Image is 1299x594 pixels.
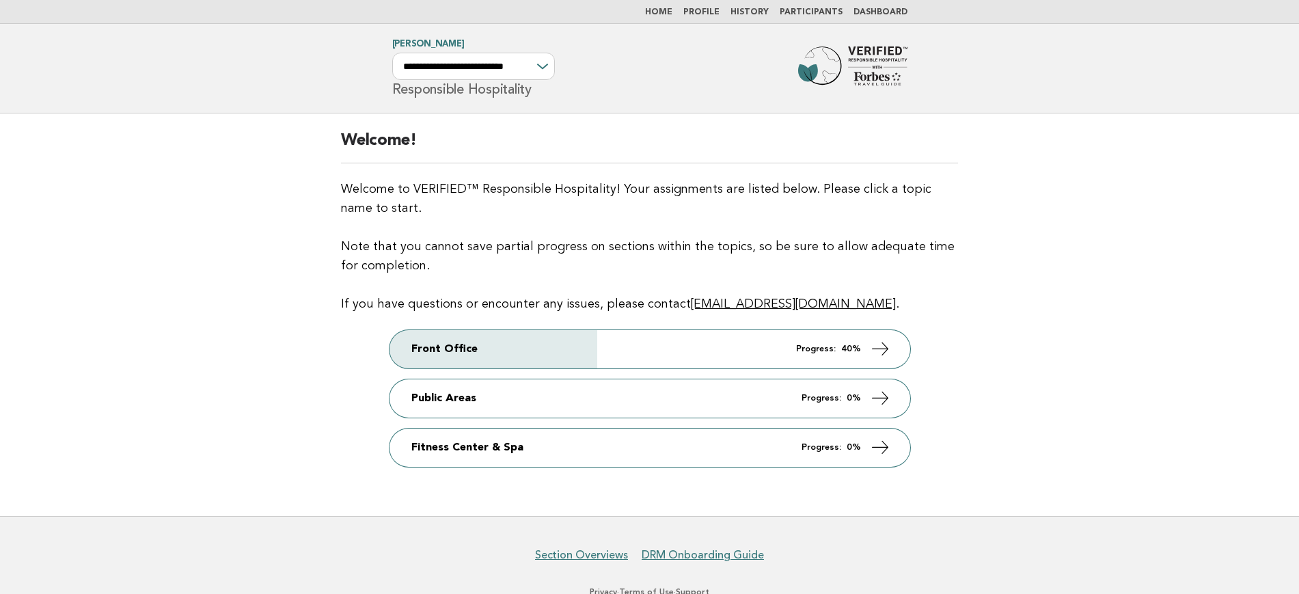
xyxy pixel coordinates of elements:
a: Participants [780,8,843,16]
p: Welcome to VERIFIED™ Responsible Hospitality! Your assignments are listed below. Please click a t... [341,180,958,314]
a: Public Areas Progress: 0% [389,379,910,418]
a: Profile [683,8,720,16]
h1: Responsible Hospitality [392,40,555,96]
strong: 40% [841,345,861,353]
a: DRM Onboarding Guide [642,548,764,562]
a: [EMAIL_ADDRESS][DOMAIN_NAME] [691,298,896,310]
em: Progress: [802,394,841,403]
a: Home [645,8,672,16]
a: [PERSON_NAME] [392,40,465,49]
em: Progress: [796,345,836,353]
img: Forbes Travel Guide [798,46,907,90]
a: Front Office Progress: 40% [389,330,910,368]
em: Progress: [802,443,841,452]
a: Section Overviews [535,548,628,562]
strong: 0% [847,443,861,452]
a: Fitness Center & Spa Progress: 0% [389,429,910,467]
strong: 0% [847,394,861,403]
a: Dashboard [853,8,907,16]
h2: Welcome! [341,130,958,163]
a: History [730,8,769,16]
